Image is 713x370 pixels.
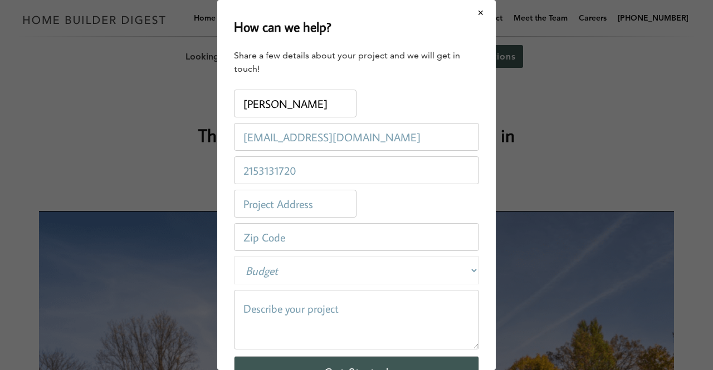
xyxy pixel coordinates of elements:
input: Project Address [234,190,356,218]
button: Close modal [466,1,496,24]
h2: How can we help? [234,17,331,37]
input: Phone Number [234,156,479,184]
input: Email Address [234,123,479,151]
input: Zip Code [234,223,479,251]
input: Name [234,90,356,117]
div: Share a few details about your project and we will get in touch! [234,49,479,76]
